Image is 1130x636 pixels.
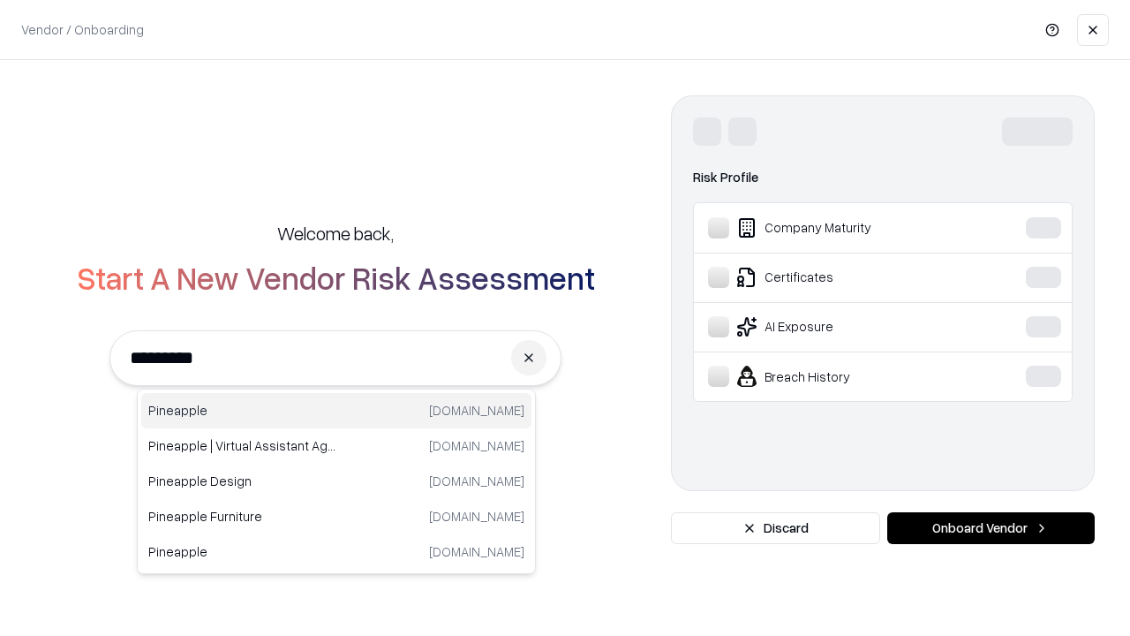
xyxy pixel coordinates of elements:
[708,366,972,387] div: Breach History
[137,389,536,574] div: Suggestions
[708,217,972,238] div: Company Maturity
[148,401,336,420] p: Pineapple
[671,512,880,544] button: Discard
[708,267,972,288] div: Certificates
[21,20,144,39] p: Vendor / Onboarding
[708,316,972,337] div: AI Exposure
[148,507,336,526] p: Pineapple Furniture
[77,260,595,295] h2: Start A New Vendor Risk Assessment
[429,542,524,561] p: [DOMAIN_NAME]
[277,221,394,246] h5: Welcome back,
[429,472,524,490] p: [DOMAIN_NAME]
[148,472,336,490] p: Pineapple Design
[148,436,336,455] p: Pineapple | Virtual Assistant Agency
[429,401,524,420] p: [DOMAIN_NAME]
[887,512,1095,544] button: Onboard Vendor
[148,542,336,561] p: Pineapple
[693,167,1073,188] div: Risk Profile
[429,507,524,526] p: [DOMAIN_NAME]
[429,436,524,455] p: [DOMAIN_NAME]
